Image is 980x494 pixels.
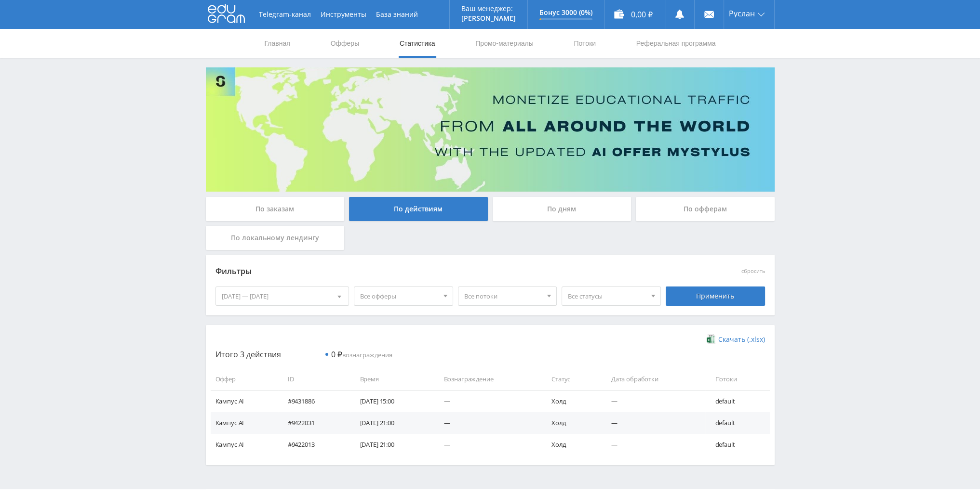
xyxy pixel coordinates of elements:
[705,390,769,412] td: default
[461,5,516,13] p: Ваш менеджер:
[602,412,706,434] td: —
[331,351,392,359] span: вознаграждения
[349,197,488,221] div: По действиям
[350,412,434,434] td: [DATE] 21:00
[707,334,715,344] img: xlsx
[705,412,769,434] td: default
[729,10,755,17] span: Руслан
[635,29,717,58] a: Реферальная программа
[568,287,646,305] span: Все статусы
[636,197,775,221] div: По офферам
[350,390,434,412] td: [DATE] 15:00
[434,412,542,434] td: —
[707,335,765,344] a: Скачать (.xlsx)
[666,286,765,306] div: Применить
[206,197,345,221] div: По заказам
[434,434,542,455] td: —
[211,368,278,390] td: Оффер
[264,29,291,58] a: Главная
[705,434,769,455] td: default
[278,368,350,390] td: ID
[360,287,438,305] span: Все офферы
[211,390,278,412] td: Кампус AI
[211,434,278,455] td: Кампус AI
[493,197,631,221] div: По дням
[434,368,542,390] td: Вознаграждение
[331,349,342,360] span: 0 ₽
[573,29,597,58] a: Потоки
[602,434,706,455] td: —
[705,368,769,390] td: Потоки
[542,368,602,390] td: Статус
[278,412,350,434] td: #9422031
[542,390,602,412] td: Холд
[278,434,350,455] td: #9422013
[215,264,627,279] div: Фильтры
[539,9,592,16] p: Бонус 3000 (0%)
[602,368,706,390] td: Дата обработки
[464,287,542,305] span: Все потоки
[211,412,278,434] td: Кампус AI
[542,412,602,434] td: Холд
[278,390,350,412] td: #9431886
[718,336,765,343] span: Скачать (.xlsx)
[350,368,434,390] td: Время
[434,390,542,412] td: —
[330,29,361,58] a: Офферы
[399,29,436,58] a: Статистика
[461,14,516,22] p: [PERSON_NAME]
[741,268,765,274] button: сбросить
[206,226,345,250] div: По локальному лендингу
[215,349,281,360] span: Итого 3 действия
[602,390,706,412] td: —
[216,287,349,305] div: [DATE] — [DATE]
[206,67,775,192] img: Banner
[542,434,602,455] td: Холд
[474,29,534,58] a: Промо-материалы
[350,434,434,455] td: [DATE] 21:00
